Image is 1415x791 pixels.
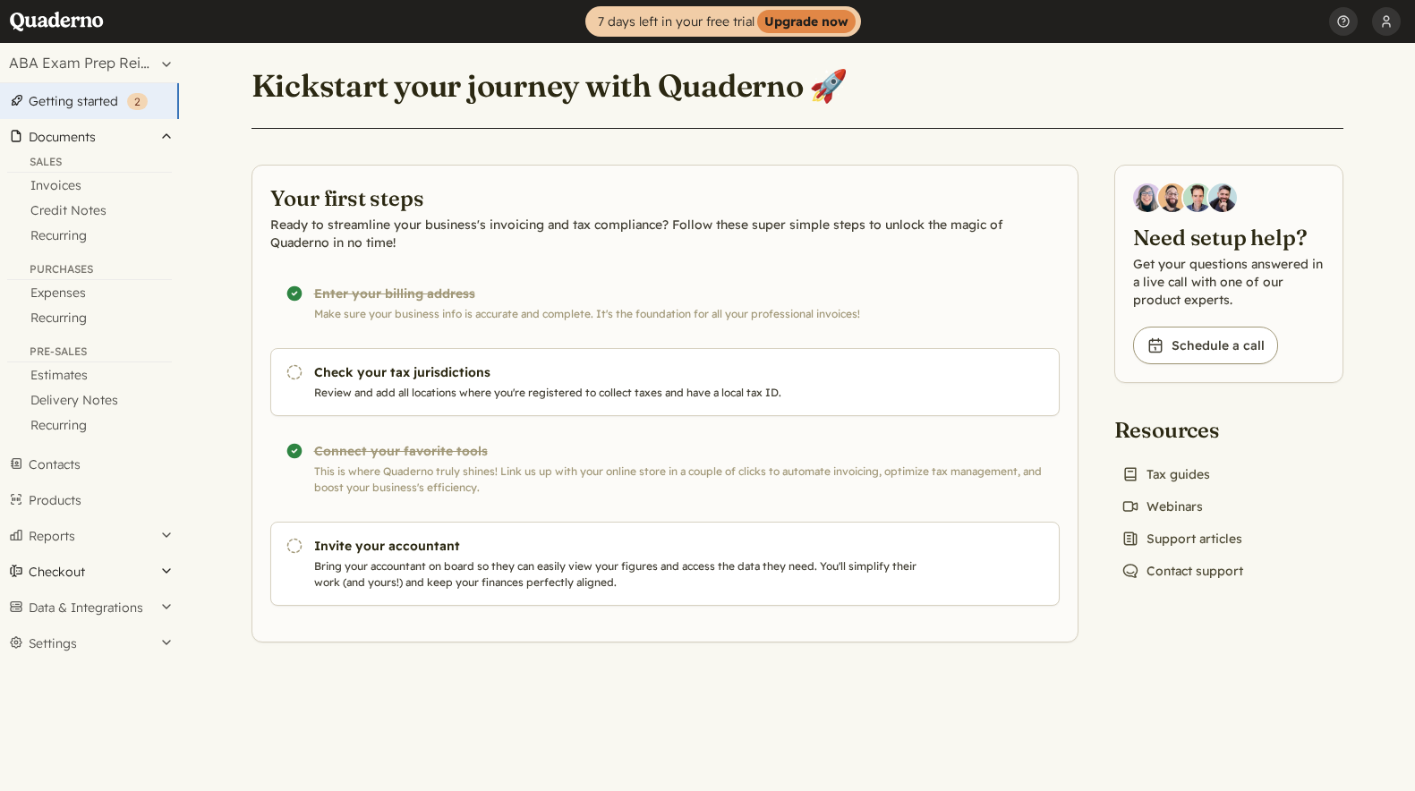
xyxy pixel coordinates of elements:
img: Jairo Fumero, Account Executive at Quaderno [1158,183,1187,212]
a: Tax guides [1114,462,1217,487]
a: 7 days left in your free trialUpgrade now [585,6,861,37]
h3: Check your tax jurisdictions [314,363,925,381]
a: Schedule a call [1133,327,1278,364]
a: Invite your accountant Bring your accountant on board so they can easily view your figures and ac... [270,522,1060,606]
img: Javier Rubio, DevRel at Quaderno [1208,183,1237,212]
p: Get your questions answered in a live call with one of our product experts. [1133,255,1325,309]
strong: Upgrade now [757,10,856,33]
h3: Invite your accountant [314,537,925,555]
div: Sales [7,155,172,173]
h2: Need setup help? [1133,223,1325,251]
h1: Kickstart your journey with Quaderno 🚀 [251,66,848,106]
p: Review and add all locations where you're registered to collect taxes and have a local tax ID. [314,385,925,401]
a: Check your tax jurisdictions Review and add all locations where you're registered to collect taxe... [270,348,1060,416]
a: Contact support [1114,558,1250,583]
a: Support articles [1114,526,1249,551]
h2: Your first steps [270,183,1060,212]
div: Pre-Sales [7,344,172,362]
img: Diana Carrasco, Account Executive at Quaderno [1133,183,1162,212]
p: Bring your accountant on board so they can easily view your figures and access the data they need... [314,558,925,591]
p: Ready to streamline your business's invoicing and tax compliance? Follow these super simple steps... [270,216,1060,251]
span: 2 [134,95,141,108]
div: Purchases [7,262,172,280]
a: Webinars [1114,494,1210,519]
h2: Resources [1114,415,1250,444]
img: Ivo Oltmans, Business Developer at Quaderno [1183,183,1212,212]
